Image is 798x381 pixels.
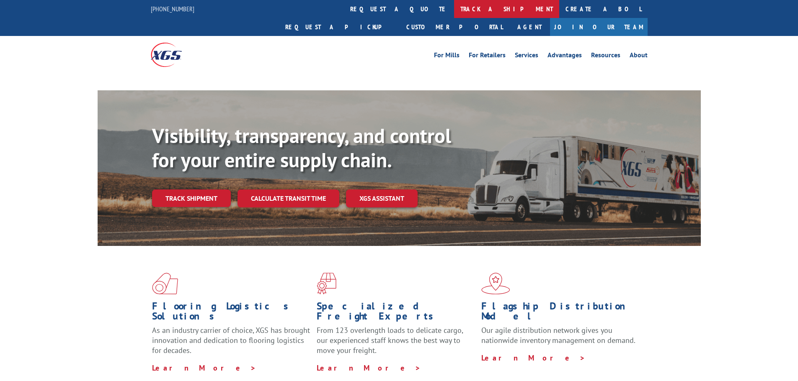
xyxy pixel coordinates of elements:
[400,18,509,36] a: Customer Portal
[317,325,475,363] p: From 123 overlength loads to delicate cargo, our experienced staff knows the best way to move you...
[152,123,451,173] b: Visibility, transparency, and control for your entire supply chain.
[279,18,400,36] a: Request a pickup
[317,363,421,373] a: Learn More >
[469,52,506,61] a: For Retailers
[481,353,586,363] a: Learn More >
[481,325,635,345] span: Our agile distribution network gives you nationwide inventory management on demand.
[547,52,582,61] a: Advantages
[346,189,418,207] a: XGS ASSISTANT
[238,189,339,207] a: Calculate transit time
[317,301,475,325] h1: Specialized Freight Experts
[152,189,231,207] a: Track shipment
[515,52,538,61] a: Services
[434,52,460,61] a: For Mills
[152,325,310,355] span: As an industry carrier of choice, XGS has brought innovation and dedication to flooring logistics...
[152,301,310,325] h1: Flooring Logistics Solutions
[509,18,550,36] a: Agent
[151,5,194,13] a: [PHONE_NUMBER]
[550,18,648,36] a: Join Our Team
[152,363,256,373] a: Learn More >
[481,301,640,325] h1: Flagship Distribution Model
[317,273,336,294] img: xgs-icon-focused-on-flooring-red
[630,52,648,61] a: About
[152,273,178,294] img: xgs-icon-total-supply-chain-intelligence-red
[481,273,510,294] img: xgs-icon-flagship-distribution-model-red
[591,52,620,61] a: Resources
